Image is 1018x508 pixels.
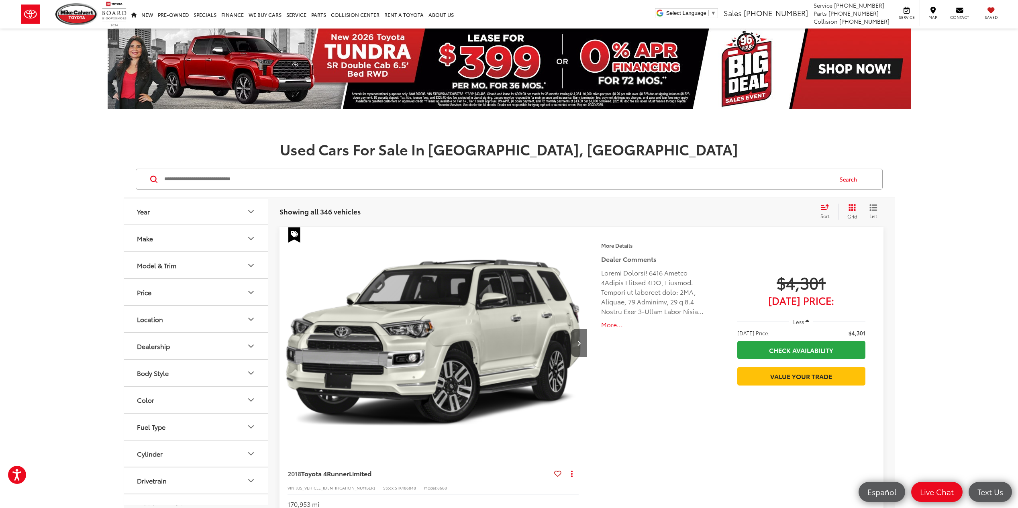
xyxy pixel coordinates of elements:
[124,333,269,359] button: DealershipDealership
[969,482,1012,502] a: Text Us
[124,198,269,224] button: YearYear
[838,204,863,220] button: Grid View
[163,169,832,189] input: Search by Make, Model, or Keyword
[820,212,829,219] span: Sort
[288,227,300,243] span: Special
[744,8,808,18] span: [PHONE_NUMBER]
[863,487,900,497] span: Español
[124,279,269,305] button: PricePrice
[124,387,269,413] button: ColorColor
[737,367,865,385] a: Value Your Trade
[437,485,447,491] span: 8668
[395,485,416,491] span: STK486848
[816,204,838,220] button: Select sort value
[108,29,911,109] img: New 2026 Toyota Tundra
[898,14,916,20] span: Service
[246,207,256,216] div: Year
[601,243,704,248] h4: More Details
[246,476,256,486] div: Drivetrain
[137,208,150,215] div: Year
[601,268,704,316] div: Loremi Dolorsi! 6416 Ametco 4Adipis Elitsed 4DO, Eiusmod. Tempori ut laboreet dolo: 2MA, Aliquae,...
[814,9,827,17] span: Parts
[279,227,588,458] div: 2018 Toyota 4Runner Limited 0
[793,318,804,325] span: Less
[137,477,167,484] div: Drivetrain
[137,450,163,457] div: Cylinder
[601,320,704,329] button: More...
[349,469,371,478] span: Limited
[869,212,877,219] span: List
[863,204,883,220] button: List View
[137,288,151,296] div: Price
[847,213,857,220] span: Grid
[565,466,579,480] button: Actions
[137,396,154,404] div: Color
[828,9,879,17] span: [PHONE_NUMBER]
[601,254,704,264] h5: Dealer Comments
[301,469,349,478] span: Toyota 4Runner
[666,10,706,16] span: Select Language
[246,234,256,243] div: Make
[124,441,269,467] button: CylinderCylinder
[711,10,716,16] span: ▼
[124,225,269,251] button: MakeMake
[737,329,769,337] span: [DATE] Price:
[832,169,869,189] button: Search
[124,467,269,494] button: DrivetrainDrivetrain
[137,342,170,350] div: Dealership
[973,487,1007,497] span: Text Us
[849,329,865,337] span: $4,301
[950,14,969,20] span: Contact
[789,314,813,329] button: Less
[571,470,573,477] span: dropdown dots
[724,8,742,18] span: Sales
[137,261,176,269] div: Model & Trim
[246,449,256,459] div: Cylinder
[571,329,587,357] button: Next image
[279,227,588,458] a: 2018 Toyota 4Runner Limited2018 Toyota 4Runner Limited2018 Toyota 4Runner Limited2018 Toyota 4Run...
[916,487,958,497] span: Live Chat
[814,1,832,9] span: Service
[666,10,716,16] a: Select Language​
[982,14,1000,20] span: Saved
[246,422,256,432] div: Fuel Type
[737,272,865,292] span: $4,301
[296,485,375,491] span: [US_VEHICLE_IDENTIFICATION_NUMBER]
[55,3,98,25] img: Mike Calvert Toyota
[246,261,256,270] div: Model & Trim
[924,14,942,20] span: Map
[279,227,588,459] img: 2018 Toyota 4Runner Limited
[424,485,437,491] span: Model:
[246,288,256,297] div: Price
[137,235,153,242] div: Make
[383,485,395,491] span: Stock:
[708,10,709,16] span: ​
[246,341,256,351] div: Dealership
[124,252,269,278] button: Model & TrimModel & Trim
[288,469,301,478] span: 2018
[839,17,889,25] span: [PHONE_NUMBER]
[137,369,169,377] div: Body Style
[814,17,838,25] span: Collision
[737,341,865,359] a: Check Availability
[124,360,269,386] button: Body StyleBody Style
[246,368,256,378] div: Body Style
[137,315,163,323] div: Location
[279,206,361,216] span: Showing all 346 vehicles
[124,414,269,440] button: Fuel TypeFuel Type
[859,482,905,502] a: Español
[246,314,256,324] div: Location
[246,395,256,405] div: Color
[124,306,269,332] button: LocationLocation
[834,1,884,9] span: [PHONE_NUMBER]
[288,469,551,478] a: 2018Toyota 4RunnerLimited
[737,296,865,304] span: [DATE] Price:
[288,485,296,491] span: VIN:
[911,482,963,502] a: Live Chat
[137,423,165,430] div: Fuel Type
